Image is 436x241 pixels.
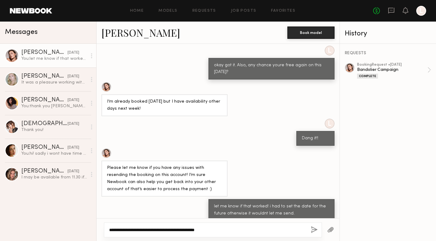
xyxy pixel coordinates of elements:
[21,103,87,109] div: You: thank you [PERSON_NAME]!!! you were so so great
[158,9,177,13] a: Models
[21,73,68,80] div: [PERSON_NAME]
[302,135,329,142] div: Dang it!!
[357,63,431,79] a: bookingRequest •[DATE]Bandolier CampaignComplete
[21,127,87,133] div: Thank you!
[345,51,431,55] div: REQUESTS
[214,203,329,217] div: let me know if that worked! i had to set the date for the future otherwise it wouldnt let me send.
[192,9,216,13] a: Requests
[68,74,79,80] div: [DATE]
[287,27,335,39] button: Book model
[287,30,335,35] a: Book model
[21,50,68,56] div: [PERSON_NAME]
[68,97,79,103] div: [DATE]
[21,56,87,62] div: You: let me know if that worked! i had to set the date for the future otherwise it wouldnt let me...
[416,6,426,16] a: L
[357,67,427,73] div: Bandolier Campaign
[21,168,68,174] div: [PERSON_NAME]
[107,98,222,112] div: I’m already booked [DATE] but I have availability other days next week!
[231,9,257,13] a: Job Posts
[21,174,87,180] div: I may be available from 11.30 if that helps
[214,62,329,76] div: okay got it. Also, any chance youre free again on this [DATE]?
[68,121,79,127] div: [DATE]
[21,145,68,151] div: [PERSON_NAME]
[21,80,87,85] div: It was a pleasure working with all of you😊💕 Hope to see you again soon!
[68,169,79,174] div: [DATE]
[68,145,79,151] div: [DATE]
[21,151,87,157] div: You: hi! sadly i wont have time this week. Let us know when youre back and want to swing by the o...
[357,74,378,79] div: Complete
[68,50,79,56] div: [DATE]
[21,97,68,103] div: [PERSON_NAME]
[5,29,38,36] span: Messages
[101,26,180,39] a: [PERSON_NAME]
[21,121,68,127] div: [DEMOGRAPHIC_DATA][PERSON_NAME]
[345,30,431,37] div: History
[107,165,222,193] div: Please let me know if you have any issues with resending the booking on this account! I’m sure Ne...
[357,63,427,67] div: booking Request • [DATE]
[271,9,295,13] a: Favorites
[130,9,144,13] a: Home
